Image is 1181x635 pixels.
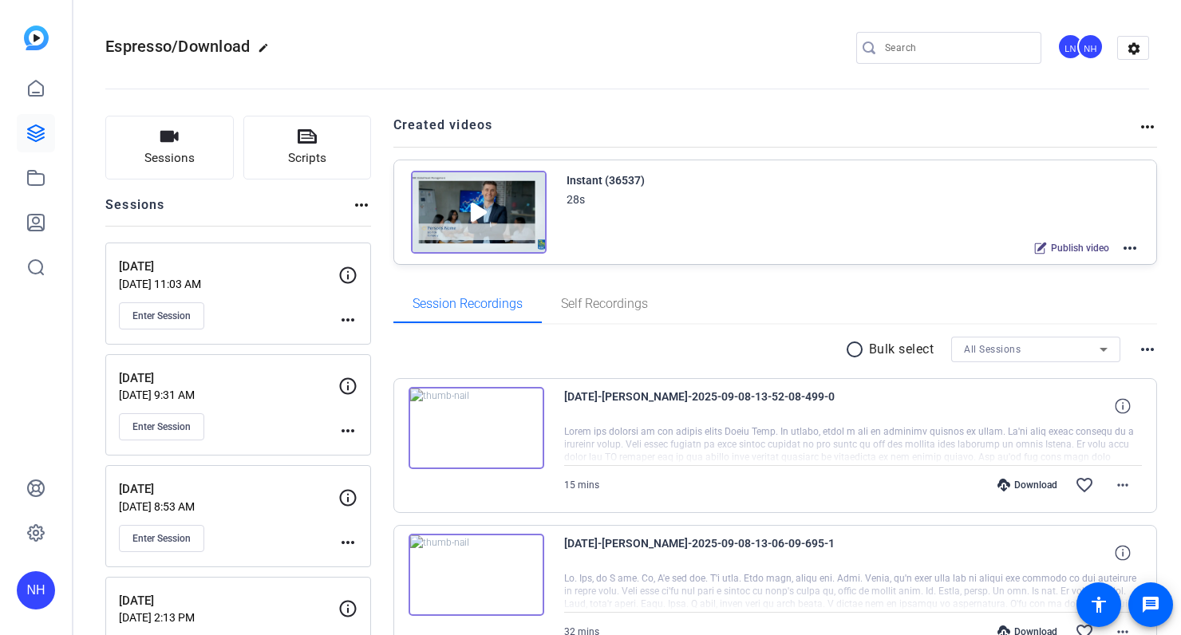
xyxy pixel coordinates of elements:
[411,171,547,254] img: Creator Project Thumbnail
[119,369,338,388] p: [DATE]
[132,532,191,545] span: Enter Session
[564,387,859,425] span: [DATE]-[PERSON_NAME]-2025-09-08-13-52-08-499-0
[258,42,277,61] mat-icon: edit
[17,571,55,609] div: NH
[845,340,869,359] mat-icon: radio_button_unchecked
[352,195,371,215] mat-icon: more_horiz
[1138,117,1157,136] mat-icon: more_horiz
[119,258,338,276] p: [DATE]
[119,388,338,401] p: [DATE] 9:31 AM
[964,344,1021,355] span: All Sessions
[561,298,648,310] span: Self Recordings
[564,479,599,491] span: 15 mins
[1118,37,1150,61] mat-icon: settings
[413,298,523,310] span: Session Recordings
[338,533,357,552] mat-icon: more_horiz
[564,534,859,572] span: [DATE]-[PERSON_NAME]-2025-09-08-13-06-09-695-1
[338,310,357,329] mat-icon: more_horiz
[409,387,544,470] img: thumb-nail
[1120,239,1140,258] mat-icon: more_horiz
[1057,34,1085,61] ngx-avatar: Lan Nguyen
[119,278,338,290] p: [DATE] 11:03 AM
[24,26,49,50] img: blue-gradient.svg
[567,171,645,190] div: Instant (36537)
[989,479,1065,491] div: Download
[288,149,326,168] span: Scripts
[243,116,372,179] button: Scripts
[119,611,338,624] p: [DATE] 2:13 PM
[1113,475,1132,495] mat-icon: more_horiz
[393,116,1139,147] h2: Created videos
[119,302,204,329] button: Enter Session
[1077,34,1105,61] ngx-avatar: Nancy Hanninen
[119,413,204,440] button: Enter Session
[1057,34,1084,60] div: LN
[105,37,250,56] span: Espresso/Download
[105,116,234,179] button: Sessions
[1089,595,1108,614] mat-icon: accessibility
[885,38,1029,57] input: Search
[1138,340,1157,359] mat-icon: more_horiz
[132,420,191,433] span: Enter Session
[119,500,338,513] p: [DATE] 8:53 AM
[132,310,191,322] span: Enter Session
[105,195,165,226] h2: Sessions
[119,592,338,610] p: [DATE]
[144,149,195,168] span: Sessions
[338,421,357,440] mat-icon: more_horiz
[1051,242,1109,254] span: Publish video
[119,480,338,499] p: [DATE]
[1075,475,1094,495] mat-icon: favorite_border
[567,190,585,209] div: 28s
[409,534,544,617] img: thumb-nail
[1077,34,1104,60] div: NH
[119,525,204,552] button: Enter Session
[869,340,934,359] p: Bulk select
[1141,595,1160,614] mat-icon: message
